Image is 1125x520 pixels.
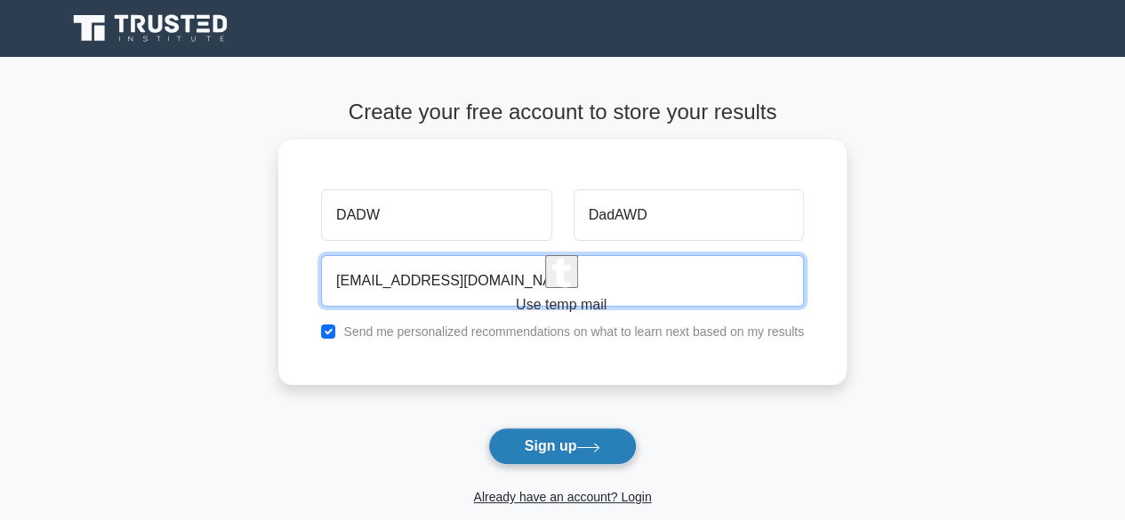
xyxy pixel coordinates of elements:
[473,490,651,504] a: Already have an account? Login
[321,189,551,241] input: First name
[343,324,804,339] label: Send me personalized recommendations on what to learn next based on my results
[321,255,804,307] input: Email
[278,100,847,125] h4: Create your free account to store your results
[574,189,804,241] input: Last name
[488,428,638,465] button: Sign up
